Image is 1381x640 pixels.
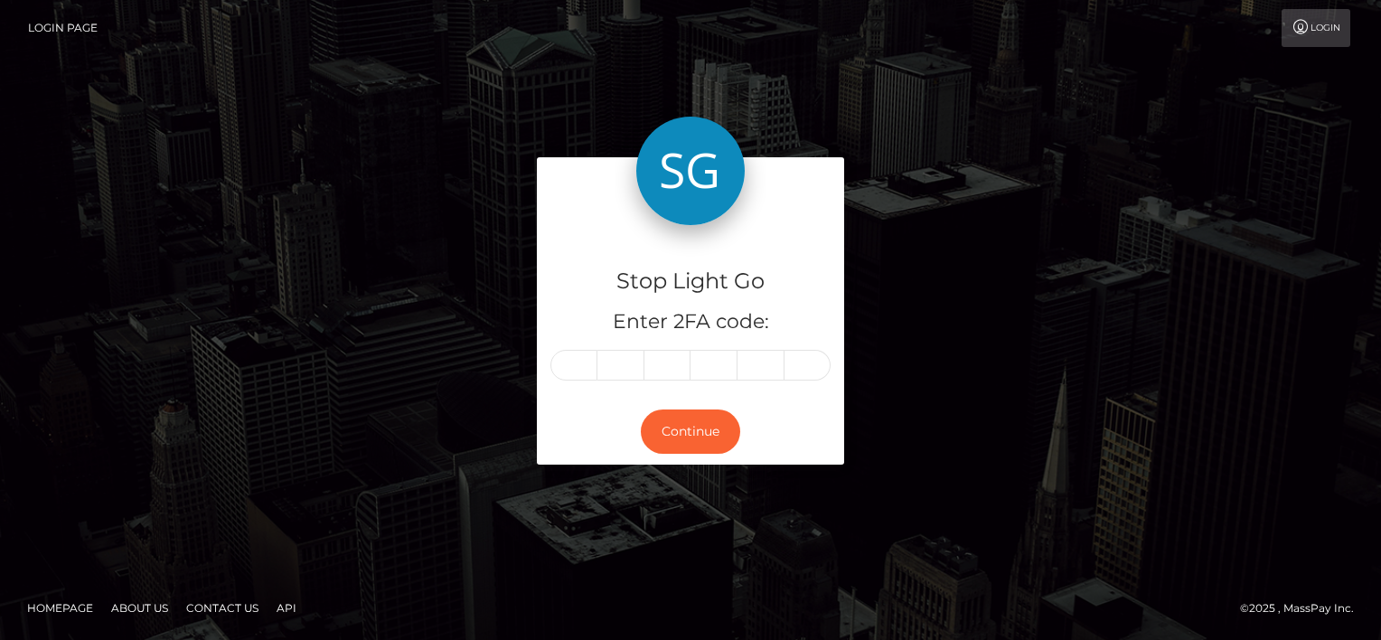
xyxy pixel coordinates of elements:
[104,594,175,622] a: About Us
[1240,598,1367,618] div: © 2025 , MassPay Inc.
[550,308,831,336] h5: Enter 2FA code:
[28,9,98,47] a: Login Page
[636,117,745,225] img: Stop Light Go
[269,594,304,622] a: API
[179,594,266,622] a: Contact Us
[1282,9,1350,47] a: Login
[20,594,100,622] a: Homepage
[550,266,831,297] h4: Stop Light Go
[641,409,740,454] button: Continue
